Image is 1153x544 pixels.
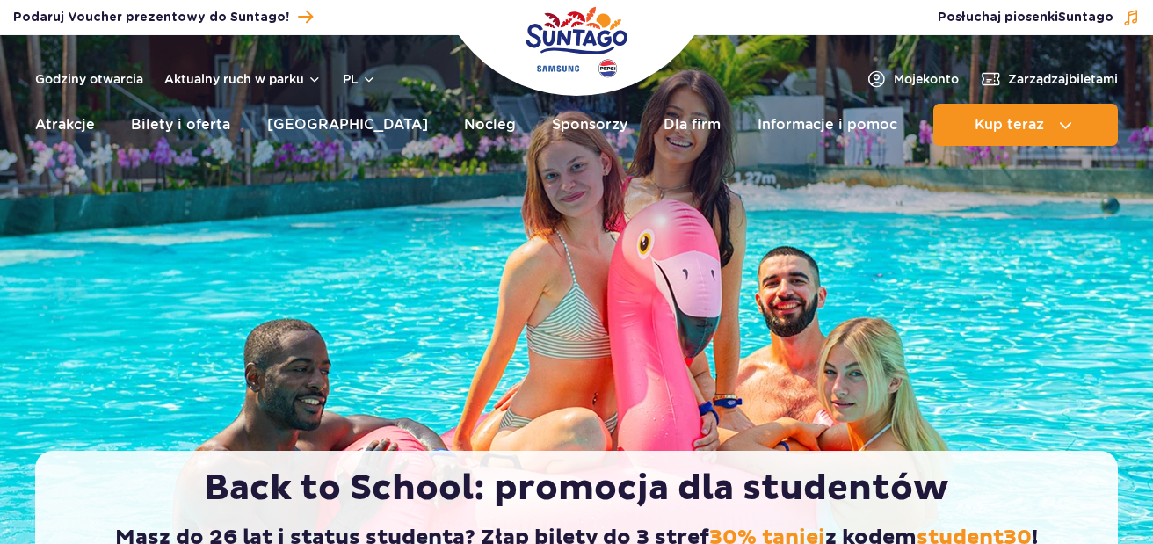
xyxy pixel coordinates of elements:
a: Informacje i pomoc [758,104,897,146]
span: Zarządzaj biletami [1008,70,1118,88]
span: Kup teraz [975,117,1044,133]
a: Bilety i oferta [131,104,230,146]
a: [GEOGRAPHIC_DATA] [267,104,428,146]
span: Posłuchaj piosenki [938,9,1113,26]
a: Nocleg [464,104,516,146]
button: Kup teraz [933,104,1118,146]
button: Aktualny ruch w parku [164,72,322,86]
span: Moje konto [894,70,959,88]
a: Mojekonto [866,69,959,90]
a: Dla firm [664,104,721,146]
a: Podaruj Voucher prezentowy do Suntago! [13,5,313,29]
button: Posłuchaj piosenkiSuntago [938,9,1140,26]
button: pl [343,70,376,88]
a: Atrakcje [35,104,95,146]
a: Zarządzajbiletami [980,69,1118,90]
span: Podaruj Voucher prezentowy do Suntago! [13,9,289,26]
span: Suntago [1058,11,1113,24]
a: Godziny otwarcia [35,70,143,88]
a: Sponsorzy [552,104,627,146]
h1: Back to School: promocja dla studentów [72,467,1081,511]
